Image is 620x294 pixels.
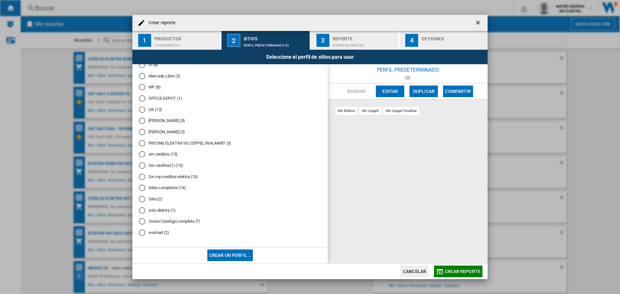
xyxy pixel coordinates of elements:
div: Perfil predeterminado [328,64,488,76]
md-radio-button: OK (12) [139,106,321,113]
span: Crear reporte [445,269,480,274]
div: Seleccione el perfil de sitios para usar [132,50,488,64]
button: 3 Reporte Matriz de precios [311,31,399,50]
button: Editar [376,86,404,97]
button: Cancelar [400,266,429,277]
md-radio-button: solo elektra (1) [139,207,321,213]
button: Crear un perfil... [207,249,253,261]
div: 2 [227,34,240,47]
md-radio-button: MP (8) [139,84,321,90]
div: mx elektra [335,107,357,115]
div: Opciones [421,34,485,40]
md-radio-button: OFFICE DEPOT (1) [139,96,321,102]
button: Compartir [443,86,473,97]
button: Borrar [342,86,371,97]
div: 12 segmentos [154,40,218,47]
button: 2 Sitios Perfil predeterminado (3) [222,31,310,50]
md-radio-button: sin creditos (15) [139,151,321,157]
div: Productos [154,34,218,40]
md-radio-button: Sites completos (14) [139,185,321,191]
md-radio-button: Sitio (2) [139,196,321,202]
button: 4 Opciones [399,31,488,50]
ng-md-icon: getI18NText('BUTTONS.CLOSE_DIALOG') [475,19,482,27]
md-radio-button: Sin mp creditos elektra (13) [139,174,321,180]
md-radio-button: lfl (8) [139,62,321,68]
div: Sitios [243,34,307,40]
div: Perfil predeterminado (3) [243,40,307,47]
md-radio-button: Palacio (5) [139,118,321,124]
div: Reporte [333,34,396,40]
md-radio-button: Palacio de Hierro (2) [139,129,321,135]
button: Crear reporte [434,266,482,277]
div: (3) [328,76,488,80]
md-radio-button: Vision Catalogo completa (7) [139,218,321,225]
button: getI18NText('BUTTONS.CLOSE_DIALOG') [472,16,485,29]
div: mx coppel creditos [383,107,419,115]
button: 1 Productos 12 segmentos [132,31,221,50]
md-radio-button: Sin creditos(1) (15) [139,163,321,169]
md-radio-button: PRICING ELEKTRA VS COPPEL/WALMART (3) [139,140,321,146]
div: 4 [405,34,418,47]
md-radio-button: Mercado Libre (2) [139,73,321,79]
div: mx coppel [359,107,381,115]
div: 3 [316,34,329,47]
button: Duplicar [409,86,438,97]
h4: Crear reporte [145,20,175,26]
div: Matriz de precios [333,40,396,47]
div: 1 [138,34,151,47]
md-radio-button: walmart (2) [139,230,321,236]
